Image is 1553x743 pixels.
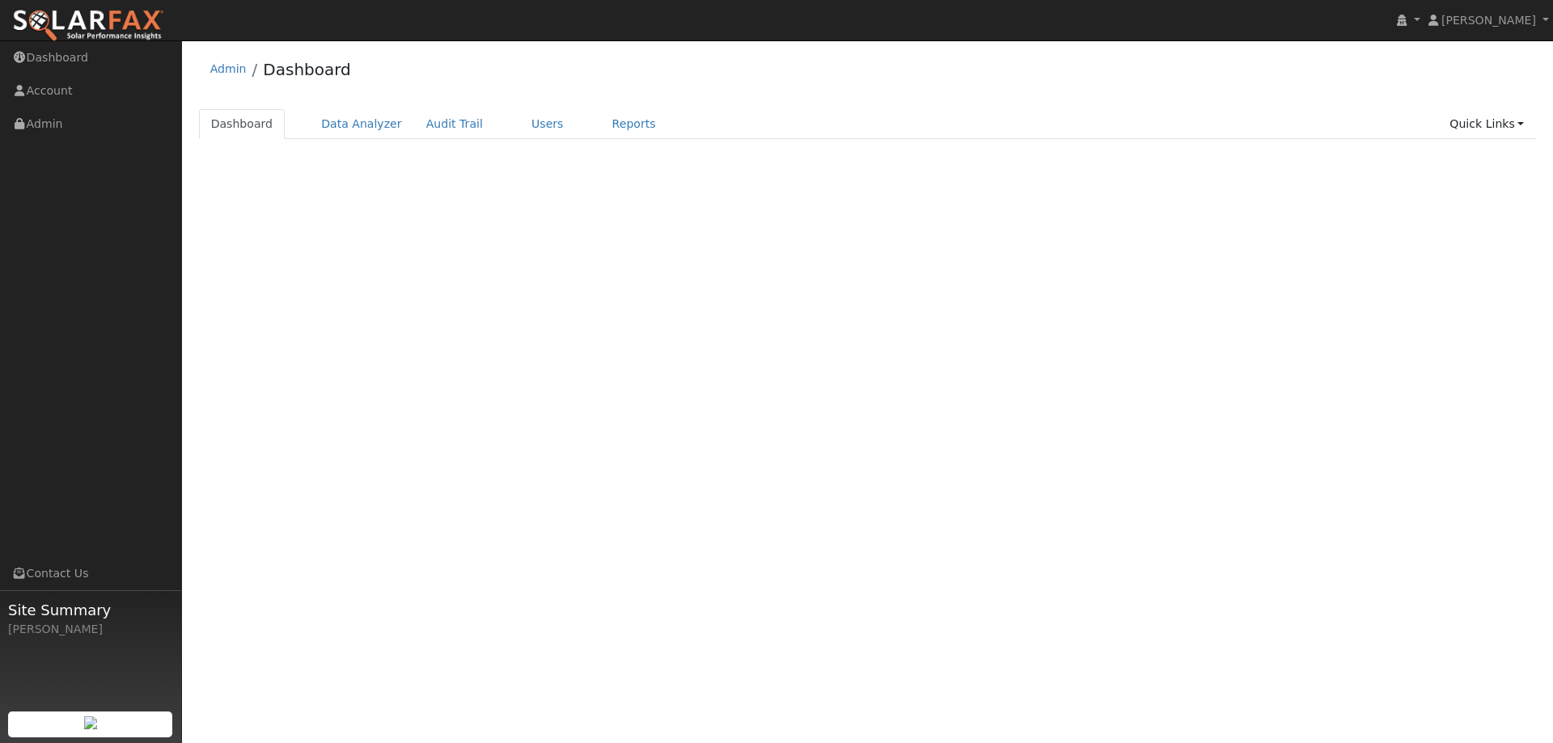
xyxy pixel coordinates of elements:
span: Site Summary [8,599,173,621]
a: Dashboard [199,109,286,139]
a: Users [519,109,576,139]
a: Data Analyzer [309,109,414,139]
span: [PERSON_NAME] [1441,14,1536,27]
img: retrieve [84,716,97,729]
a: Audit Trail [414,109,495,139]
a: Dashboard [263,60,351,79]
a: Reports [600,109,668,139]
a: Admin [210,62,247,75]
a: Quick Links [1437,109,1536,139]
img: SolarFax [12,9,164,43]
div: [PERSON_NAME] [8,621,173,638]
